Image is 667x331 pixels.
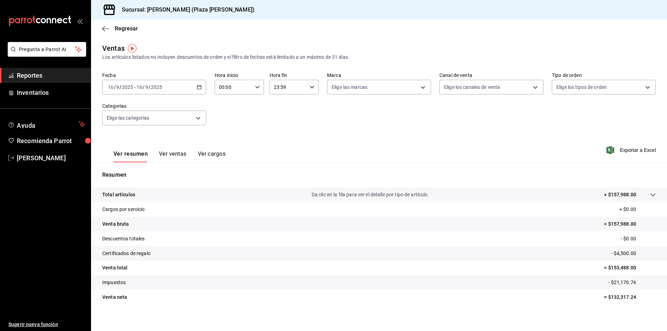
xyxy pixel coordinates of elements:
[102,191,135,198] p: Total artículos
[107,114,150,121] span: Elige las categorías
[332,84,367,91] span: Elige las marcas
[198,150,226,162] button: Ver cargos
[8,42,86,57] button: Pregunta a Parrot AI
[116,6,255,14] h3: Sucursal: [PERSON_NAME] (Plaza [PERSON_NAME])
[114,84,116,90] span: /
[128,44,137,53] img: Tooltip marker
[134,84,136,90] span: -
[17,136,85,146] span: Recomienda Parrot
[102,206,145,213] p: Cargos por servicio
[5,51,86,58] a: Pregunta a Parrot AI
[102,279,126,286] p: Impuestos
[17,88,85,97] span: Inventarios
[148,84,151,90] span: /
[77,18,83,24] button: open_drawer_menu
[439,73,543,78] label: Canal de venta
[8,321,85,328] span: Sugerir nueva función
[121,84,133,90] input: ----
[270,73,319,78] label: Hora fin
[145,84,148,90] input: --
[444,84,500,91] span: Elige los canales de venta
[136,84,143,90] input: --
[102,220,129,228] p: Venta bruta
[552,73,656,78] label: Tipo de orden
[604,220,656,228] p: = $157,988.00
[611,250,656,257] p: - $4,500.00
[19,46,75,53] span: Pregunta a Parrot AI
[215,73,264,78] label: Hora inicio
[102,25,138,32] button: Regresar
[115,25,138,32] span: Regresar
[102,264,127,272] p: Venta total
[107,84,114,90] input: --
[327,73,431,78] label: Marca
[17,153,85,163] span: [PERSON_NAME]
[556,84,607,91] span: Elige los tipos de orden
[17,71,85,80] span: Reportes
[151,84,162,90] input: ----
[312,191,428,198] p: Da clic en la fila para ver el detalle por tipo de artículo
[608,146,656,154] button: Exportar a Excel
[102,104,206,108] label: Categorías
[604,294,656,301] p: = $132,317.24
[608,279,656,286] p: - $21,170.76
[17,120,76,128] span: Ayuda
[119,84,121,90] span: /
[102,54,656,61] div: Los artículos listados no incluyen descuentos de orden y el filtro de fechas está limitado a un m...
[102,171,656,179] p: Resumen
[621,235,656,242] p: - $0.00
[619,206,656,213] p: + $0.00
[604,264,656,272] p: = $153,488.00
[604,191,636,198] p: + $157,988.00
[102,250,151,257] p: Certificados de regalo
[102,294,127,301] p: Venta neta
[102,43,125,54] div: Ventas
[102,235,145,242] p: Descuentos totales
[113,150,225,162] div: navigation tabs
[116,84,119,90] input: --
[102,73,206,78] label: Fecha
[143,84,145,90] span: /
[113,150,148,162] button: Ver resumen
[159,150,187,162] button: Ver ventas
